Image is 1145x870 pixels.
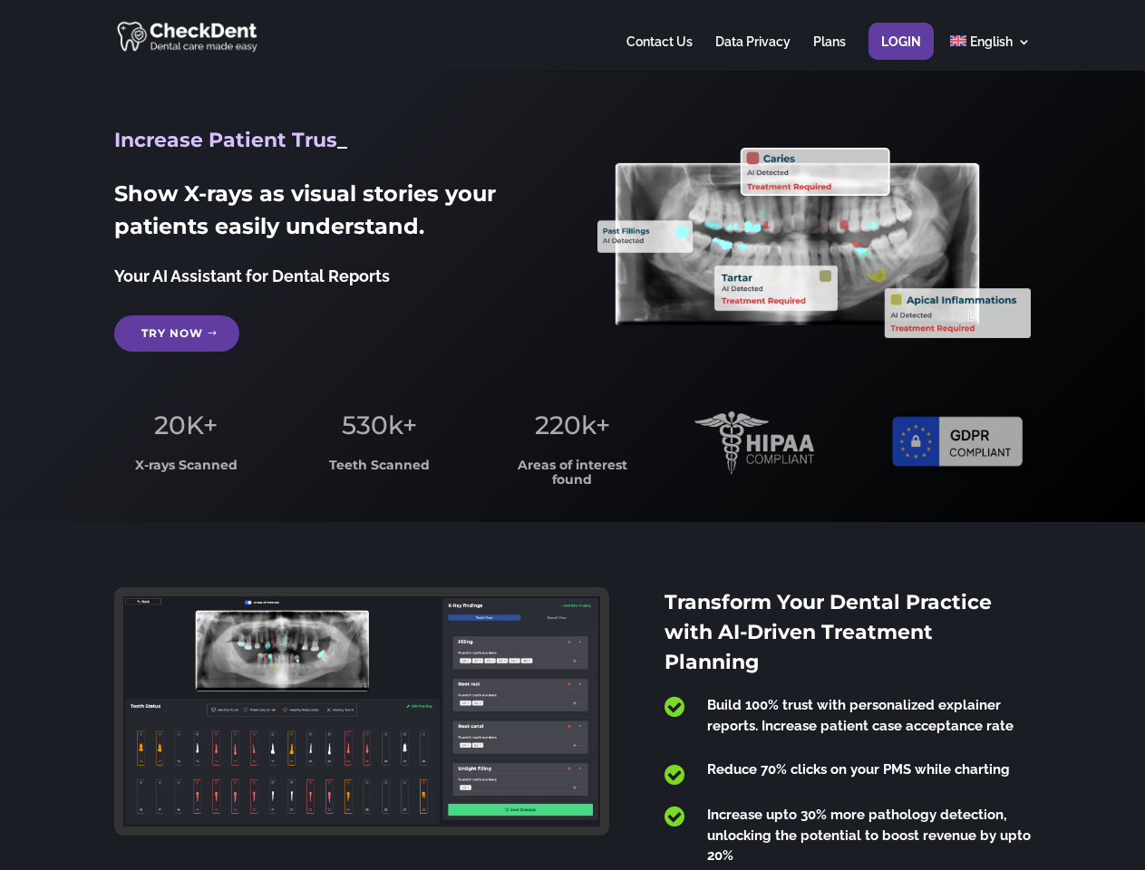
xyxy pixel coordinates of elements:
[707,761,1010,778] span: Reduce 70% clicks on your PMS while charting
[117,18,259,53] img: CheckDent AI
[501,459,645,496] h3: Areas of interest found
[970,34,1013,49] span: English
[813,35,846,71] a: Plans
[114,266,390,285] span: Your AI Assistant for Dental Reports
[707,807,1031,864] span: Increase upto 30% more pathology detection, unlocking the potential to boost revenue by upto 20%
[154,410,218,440] span: 20K+
[707,697,1014,734] span: Build 100% trust with personalized explainer reports. Increase patient case acceptance rate
[626,35,693,71] a: Contact Us
[342,410,417,440] span: 530k+
[881,35,921,71] a: Login
[950,35,1031,71] a: English
[665,590,992,674] span: Transform Your Dental Practice with AI-Driven Treatment Planning
[337,128,347,152] span: _
[597,148,1030,338] img: X_Ray_annotated
[114,315,239,352] a: Try Now
[665,805,684,828] span: 
[535,410,610,440] span: 220k+
[114,128,337,152] span: Increase Patient Trus
[114,178,547,252] h2: Show X-rays as visual stories your patients easily understand.
[665,763,684,787] span: 
[665,695,684,719] span: 
[715,35,791,71] a: Data Privacy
